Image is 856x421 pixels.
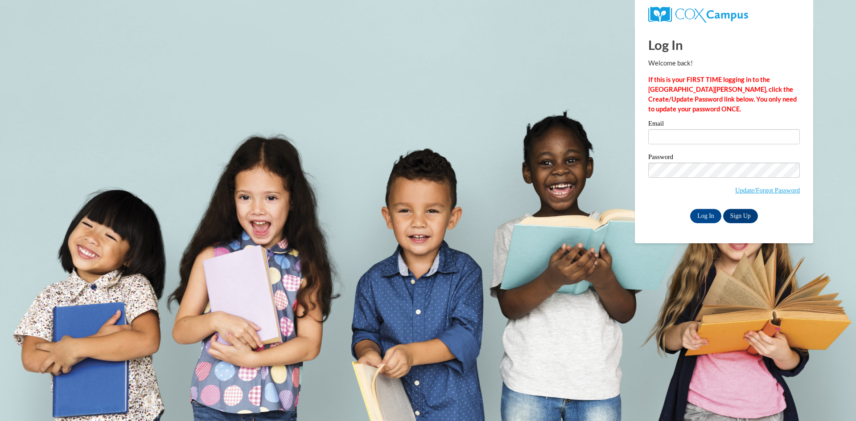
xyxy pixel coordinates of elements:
[648,120,800,129] label: Email
[648,76,797,113] strong: If this is your FIRST TIME logging in to the [GEOGRAPHIC_DATA][PERSON_NAME], click the Create/Upd...
[723,209,758,223] a: Sign Up
[648,36,800,54] h1: Log In
[648,154,800,163] label: Password
[648,7,800,23] a: COX Campus
[735,187,800,194] a: Update/Forgot Password
[648,7,748,23] img: COX Campus
[690,209,721,223] input: Log In
[648,58,800,68] p: Welcome back!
